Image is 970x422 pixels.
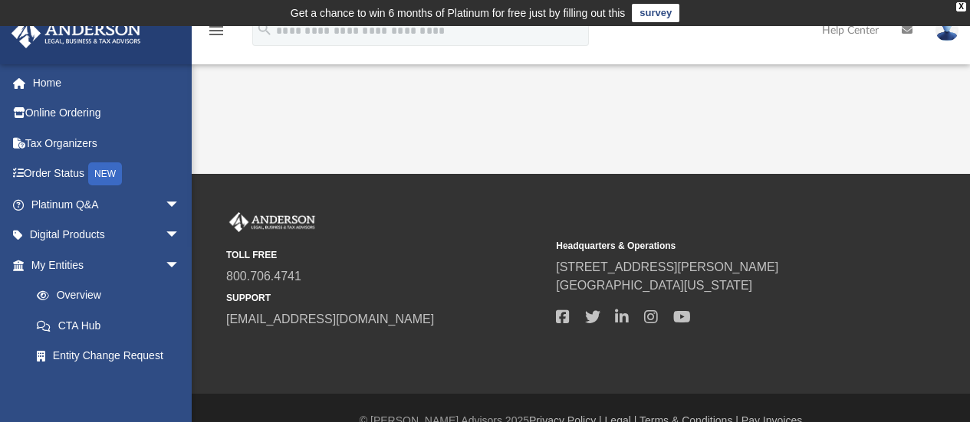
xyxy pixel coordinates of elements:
a: Entity Change Request [21,341,203,371]
small: SUPPORT [226,291,545,305]
a: Order StatusNEW [11,159,203,190]
a: menu [207,29,225,40]
small: TOLL FREE [226,248,545,262]
img: Anderson Advisors Platinum Portal [226,212,318,232]
div: close [956,2,966,11]
a: [GEOGRAPHIC_DATA][US_STATE] [556,279,752,292]
i: search [256,21,273,38]
img: Anderson Advisors Platinum Portal [7,18,146,48]
div: NEW [88,162,122,185]
a: Home [11,67,203,98]
a: survey [632,4,679,22]
div: Get a chance to win 6 months of Platinum for free just by filling out this [291,4,626,22]
a: CTA Hub [21,310,203,341]
a: Overview [21,280,203,311]
a: [EMAIL_ADDRESS][DOMAIN_NAME] [226,312,434,325]
a: [STREET_ADDRESS][PERSON_NAME] [556,260,778,273]
a: Tax Organizers [11,128,203,159]
a: Platinum Q&Aarrow_drop_down [11,189,203,220]
a: Digital Productsarrow_drop_down [11,220,203,250]
img: User Pic [935,19,958,41]
span: arrow_drop_down [165,189,196,221]
i: menu [207,21,225,40]
span: arrow_drop_down [165,250,196,281]
a: My Entitiesarrow_drop_down [11,250,203,280]
small: Headquarters & Operations [556,239,875,253]
a: 800.706.4741 [226,270,301,283]
a: Online Ordering [11,98,203,129]
span: arrow_drop_down [165,220,196,251]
